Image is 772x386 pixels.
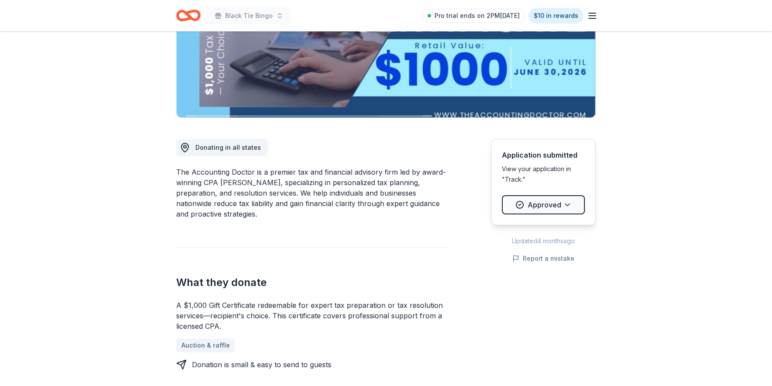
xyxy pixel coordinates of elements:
div: Application submitted [502,150,585,160]
button: Black Tie Bingo [208,7,290,24]
div: Donation is small & easy to send to guests [192,359,331,370]
button: Report a mistake [512,253,574,264]
a: Pro trial ends on 2PM[DATE] [422,9,525,23]
span: Approved [528,199,561,210]
span: Pro trial ends on 2PM[DATE] [435,10,520,21]
div: A $1,000 Gift Certificate redeemable for expert tax preparation or tax resolution services—recipi... [176,300,449,331]
div: The Accounting Doctor is a premier tax and financial advisory firm led by award-winning CPA [PERS... [176,167,449,219]
a: Home [176,5,201,26]
a: $10 in rewards [529,8,584,24]
span: Donating in all states [195,144,261,151]
a: Auction & raffle [176,338,235,352]
h2: What they donate [176,276,449,289]
div: View your application in "Track." [502,164,585,185]
span: Black Tie Bingo [225,10,273,21]
button: Approved [502,195,585,214]
div: Updated 4 months ago [491,236,596,246]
